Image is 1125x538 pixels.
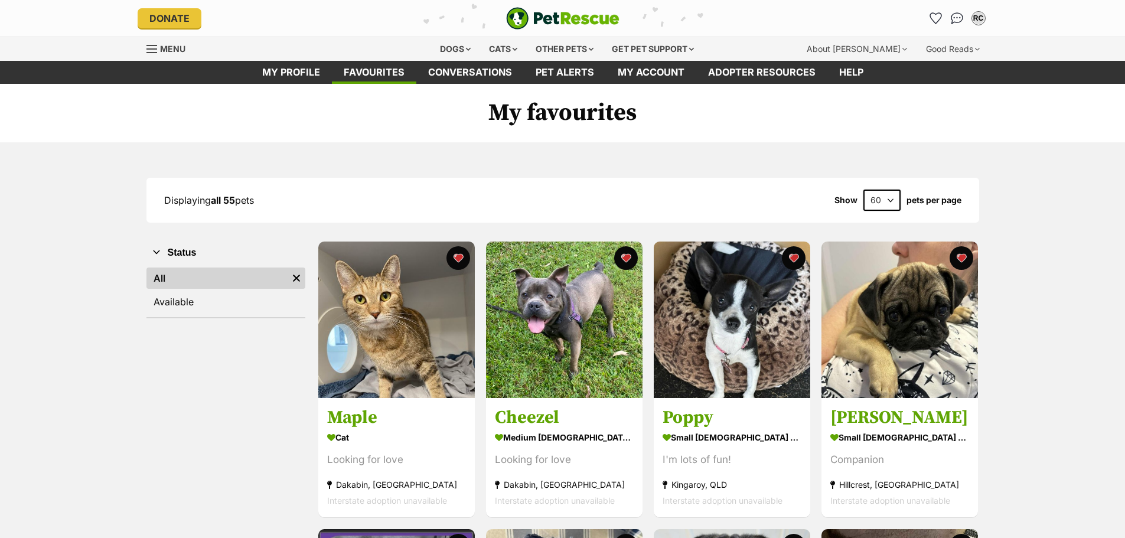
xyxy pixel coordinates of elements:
[146,291,305,312] a: Available
[830,477,969,493] div: Hillcrest, [GEOGRAPHIC_DATA]
[506,7,619,30] img: logo-e224e6f780fb5917bec1dbf3a21bbac754714ae5b6737aabdf751b685950b380.svg
[827,61,875,84] a: Help
[495,477,634,493] div: Dakabin, [GEOGRAPHIC_DATA]
[830,452,969,468] div: Companion
[834,195,857,205] span: Show
[146,265,305,317] div: Status
[432,37,479,61] div: Dogs
[164,194,254,206] span: Displaying pets
[821,242,978,398] img: Rocco
[663,477,801,493] div: Kingaroy, QLD
[506,7,619,30] a: PetRescue
[663,496,782,506] span: Interstate adoption unavailable
[160,44,185,54] span: Menu
[332,61,416,84] a: Favourites
[969,9,988,28] button: My account
[606,61,696,84] a: My account
[327,496,447,506] span: Interstate adoption unavailable
[288,268,305,289] a: Remove filter
[250,61,332,84] a: My profile
[327,477,466,493] div: Dakabin, [GEOGRAPHIC_DATA]
[211,194,235,206] strong: all 55
[782,246,806,270] button: favourite
[950,246,973,270] button: favourite
[798,37,915,61] div: About [PERSON_NAME]
[830,429,969,446] div: small [DEMOGRAPHIC_DATA] Dog
[663,407,801,429] h3: Poppy
[327,452,466,468] div: Looking for love
[973,12,984,24] div: RC
[821,398,978,518] a: [PERSON_NAME] small [DEMOGRAPHIC_DATA] Dog Companion Hillcrest, [GEOGRAPHIC_DATA] Interstate adop...
[654,398,810,518] a: Poppy small [DEMOGRAPHIC_DATA] Dog I'm lots of fun! Kingaroy, QLD Interstate adoption unavailable...
[696,61,827,84] a: Adopter resources
[927,9,945,28] a: Favourites
[906,195,961,205] label: pets per page
[416,61,524,84] a: conversations
[327,407,466,429] h3: Maple
[948,9,967,28] a: Conversations
[146,268,288,289] a: All
[524,61,606,84] a: Pet alerts
[604,37,702,61] div: Get pet support
[927,9,988,28] ul: Account quick links
[663,429,801,446] div: small [DEMOGRAPHIC_DATA] Dog
[830,496,950,506] span: Interstate adoption unavailable
[138,8,201,28] a: Donate
[918,37,988,61] div: Good Reads
[830,407,969,429] h3: [PERSON_NAME]
[146,245,305,260] button: Status
[318,242,475,398] img: Maple
[486,398,643,518] a: Cheezel medium [DEMOGRAPHIC_DATA] Dog Looking for love Dakabin, [GEOGRAPHIC_DATA] Interstate adop...
[318,398,475,518] a: Maple Cat Looking for love Dakabin, [GEOGRAPHIC_DATA] Interstate adoption unavailable favourite
[495,429,634,446] div: medium [DEMOGRAPHIC_DATA] Dog
[614,246,638,270] button: favourite
[146,37,194,58] a: Menu
[495,496,615,506] span: Interstate adoption unavailable
[495,452,634,468] div: Looking for love
[527,37,602,61] div: Other pets
[446,246,470,270] button: favourite
[495,407,634,429] h3: Cheezel
[486,242,643,398] img: Cheezel
[327,429,466,446] div: Cat
[951,12,963,24] img: chat-41dd97257d64d25036548639549fe6c8038ab92f7586957e7f3b1b290dea8141.svg
[481,37,526,61] div: Cats
[663,452,801,468] div: I'm lots of fun!
[654,242,810,398] img: Poppy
